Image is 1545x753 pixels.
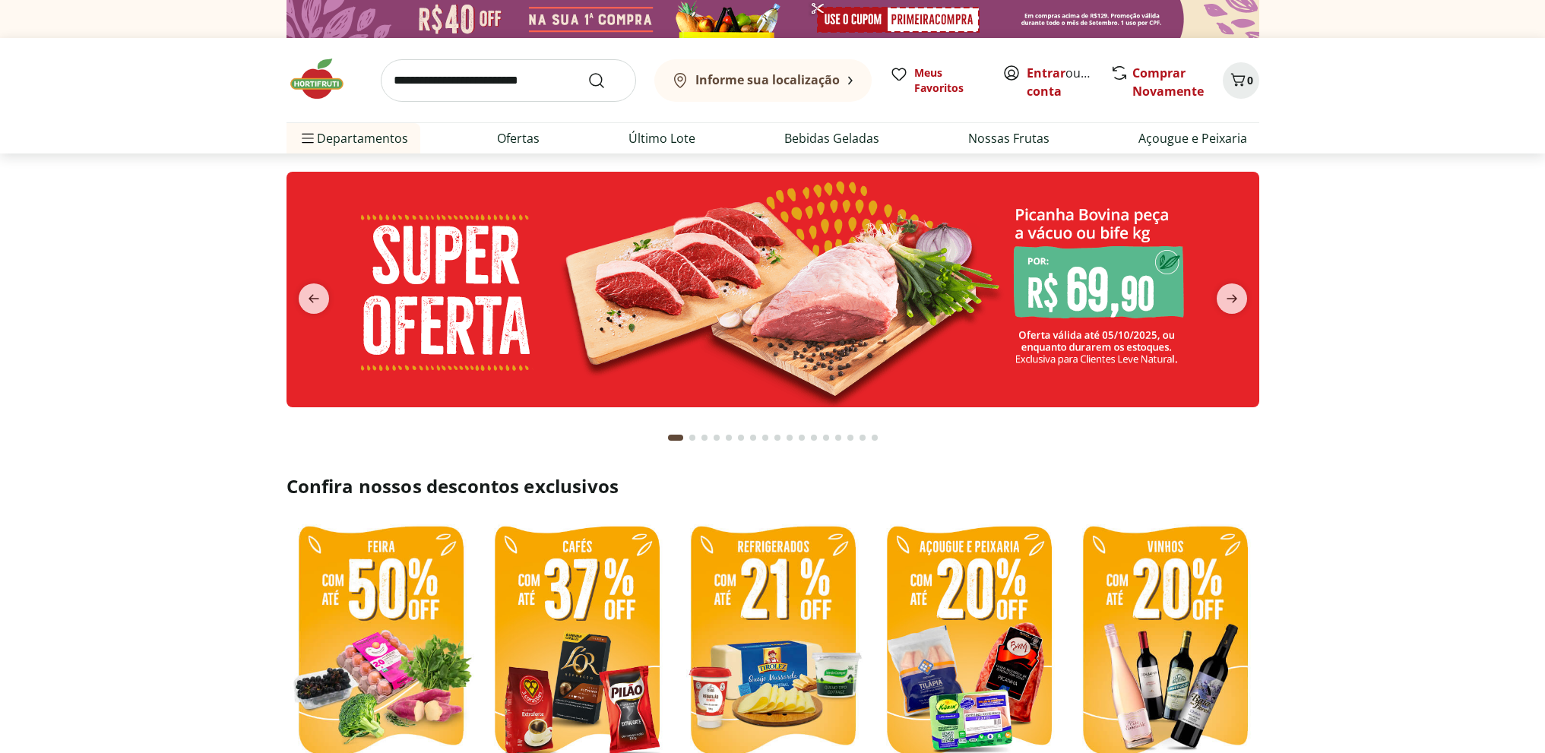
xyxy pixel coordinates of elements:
a: Último Lote [628,129,695,147]
button: Go to page 9 from fs-carousel [771,419,784,456]
button: Go to page 11 from fs-carousel [796,419,808,456]
button: Go to page 3 from fs-carousel [698,419,711,456]
input: search [381,59,636,102]
a: Bebidas Geladas [784,129,879,147]
button: Go to page 16 from fs-carousel [856,419,869,456]
a: Comprar Novamente [1132,65,1204,100]
button: Go to page 15 from fs-carousel [844,419,856,456]
a: Nossas Frutas [968,129,1050,147]
button: Go to page 10 from fs-carousel [784,419,796,456]
a: Ofertas [497,129,540,147]
button: Go to page 7 from fs-carousel [747,419,759,456]
button: Carrinho [1223,62,1259,99]
button: Go to page 17 from fs-carousel [869,419,881,456]
img: super oferta [287,172,1259,407]
button: Menu [299,120,317,157]
img: Hortifruti [287,56,363,102]
button: Go to page 14 from fs-carousel [832,419,844,456]
button: next [1205,283,1259,314]
button: Current page from fs-carousel [665,419,686,456]
button: Go to page 4 from fs-carousel [711,419,723,456]
button: Informe sua localização [654,59,872,102]
h2: Confira nossos descontos exclusivos [287,474,1259,498]
button: Go to page 5 from fs-carousel [723,419,735,456]
span: Meus Favoritos [914,65,984,96]
button: Go to page 13 from fs-carousel [820,419,832,456]
a: Meus Favoritos [890,65,984,96]
button: Go to page 6 from fs-carousel [735,419,747,456]
a: Açougue e Peixaria [1138,129,1247,147]
a: Criar conta [1027,65,1110,100]
button: previous [287,283,341,314]
a: Entrar [1027,65,1065,81]
span: Departamentos [299,120,408,157]
button: Go to page 12 from fs-carousel [808,419,820,456]
button: Go to page 2 from fs-carousel [686,419,698,456]
span: 0 [1247,73,1253,87]
span: ou [1027,64,1094,100]
button: Submit Search [587,71,624,90]
b: Informe sua localização [695,71,840,88]
button: Go to page 8 from fs-carousel [759,419,771,456]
